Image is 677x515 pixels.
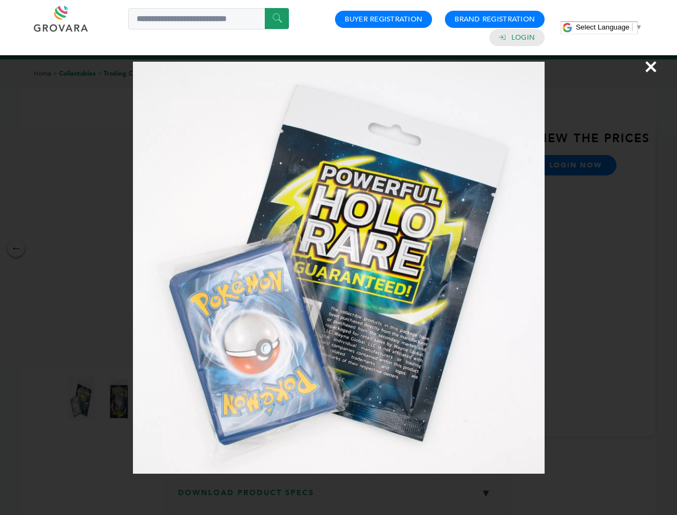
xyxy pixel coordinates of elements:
[133,62,545,474] img: Image Preview
[632,23,633,31] span: ​
[345,14,422,24] a: Buyer Registration
[511,33,535,42] a: Login
[635,23,642,31] span: ▼
[128,8,289,30] input: Search a product or brand...
[576,23,629,31] span: Select Language
[644,51,658,82] span: ×
[455,14,535,24] a: Brand Registration
[576,23,642,31] a: Select Language​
